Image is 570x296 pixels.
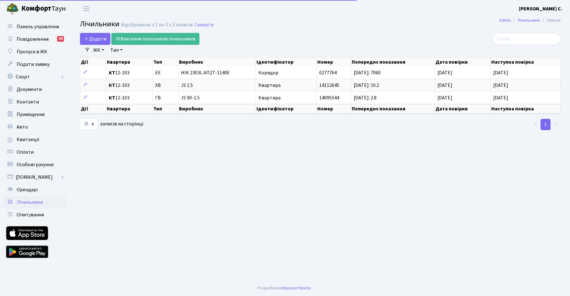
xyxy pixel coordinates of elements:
select: записів на сторінці [80,118,98,130]
a: Панель управління [3,20,66,33]
span: Пропуск в ЖК [17,48,47,55]
b: КТ [109,82,115,89]
span: Лічильники [80,18,119,29]
span: ХВ [155,83,161,88]
span: ГВ [155,95,161,100]
a: [PERSON_NAME] С. [519,5,562,13]
a: Admin [499,17,511,24]
a: Повідомлення39 [3,33,66,45]
span: Квартира [258,94,281,101]
a: Внесення показників лічильників [111,33,199,45]
span: Лічильники [17,199,43,206]
span: Коридор [258,69,278,76]
th: Номер [317,58,351,66]
span: Оплати [17,149,34,156]
span: [DATE] [437,94,452,101]
a: Подати заявку [3,58,66,71]
a: Лічильники [517,17,540,24]
span: [DATE] [437,69,452,76]
img: logo.png [6,3,19,15]
span: 14095544 [319,94,339,101]
span: Квитанції [17,136,40,143]
a: Massive Kinetic [282,285,311,291]
input: Пошук... [493,33,561,45]
span: Контакти [17,98,39,105]
span: JS 1.5 [181,83,253,88]
a: Документи [3,83,66,96]
button: Переключити навігацію [78,3,94,14]
th: Наступна повірка [491,104,561,114]
span: 12-103 [109,70,150,75]
span: [DATE] [493,69,508,76]
span: Авто [17,124,28,130]
span: [DATE]: 7060 [354,69,381,76]
span: Документи [17,86,42,93]
span: 0277764 [319,69,337,76]
a: Тип [108,45,125,55]
span: 12-103 [109,95,150,100]
th: Попереднє показання [351,58,435,66]
span: [DATE] [493,94,508,101]
th: Виробник [178,58,256,66]
span: Орендарі [17,186,38,193]
b: Комфорт [21,3,51,13]
div: Розроблено . [258,285,312,292]
b: КТ [109,69,115,76]
b: [PERSON_NAME] С. [519,5,562,12]
a: ЖК [91,45,107,55]
a: Пропуск в ЖК [3,45,66,58]
span: Опитування [17,211,44,218]
span: 12-103 [109,83,150,88]
span: Подати заявку [17,61,50,68]
th: Квартира [106,104,153,114]
a: Додати [80,33,110,45]
a: Опитування [3,209,66,221]
span: Особові рахунки [17,161,54,168]
div: Відображено з 1 по 3 з 3 записів. [121,22,193,28]
th: Дата повірки [435,58,490,66]
th: Тип [153,104,178,114]
a: Лічильники [3,196,66,209]
a: Приміщення [3,108,66,121]
a: Квитанції [3,133,66,146]
span: НІК 2303L АП2Т-1140E [181,70,253,75]
th: Ідентифікатор [256,104,317,114]
span: ЕЕ [155,70,161,75]
a: Скинути [195,22,214,28]
span: [DATE]: 2.8 [354,94,377,101]
th: Дата повірки [435,104,490,114]
b: КТ [109,94,115,101]
span: 14112645 [319,82,339,89]
span: Таун [21,3,66,14]
span: JS 90-1.5 [181,95,253,100]
label: записів на сторінці [80,118,143,130]
a: Авто [3,121,66,133]
a: Оплати [3,146,66,158]
th: Дії [80,104,106,114]
th: Попереднє показання [351,104,435,114]
span: [DATE] [437,82,452,89]
th: Квартира [106,58,153,66]
span: Повідомлення [17,36,49,43]
a: Спорт [3,71,66,83]
a: [DOMAIN_NAME] [3,171,66,183]
a: 1 [541,119,551,130]
span: [DATE]: 10.2 [354,82,379,89]
li: Список [540,17,561,24]
th: Тип [153,58,178,66]
th: Номер [317,104,351,114]
th: Ідентифікатор [256,58,317,66]
span: Панель управління [17,23,59,30]
th: Виробник [178,104,256,114]
th: Дії [80,58,106,66]
a: Контакти [3,96,66,108]
div: 39 [57,36,64,42]
a: Орендарі [3,183,66,196]
span: Квартира [258,82,281,89]
th: Наступна повірка [491,58,561,66]
nav: breadcrumb [490,14,570,27]
span: Приміщення [17,111,45,118]
a: Особові рахунки [3,158,66,171]
span: Додати [84,35,106,42]
span: [DATE] [493,82,508,89]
